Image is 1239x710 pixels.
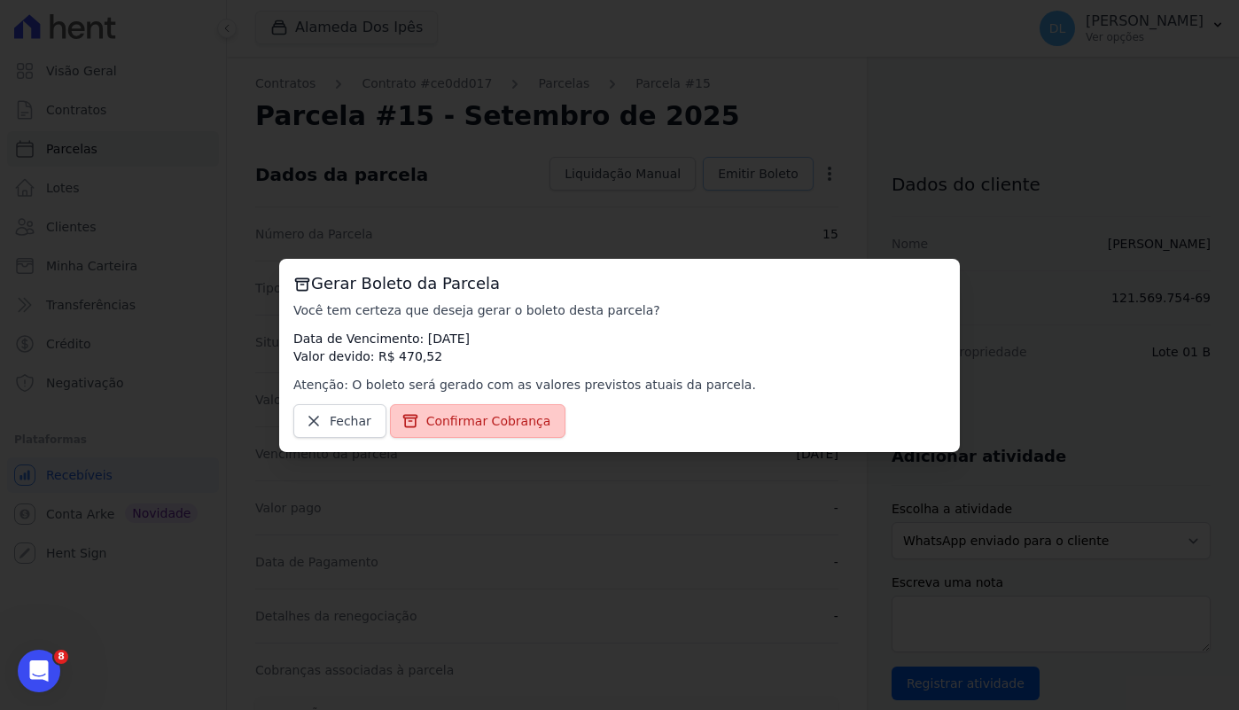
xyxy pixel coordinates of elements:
[293,301,946,319] p: Você tem certeza que deseja gerar o boleto desta parcela?
[330,412,371,430] span: Fechar
[293,273,946,294] h3: Gerar Boleto da Parcela
[426,412,551,430] span: Confirmar Cobrança
[18,650,60,692] iframe: Intercom live chat
[54,650,68,664] span: 8
[390,404,566,438] a: Confirmar Cobrança
[293,376,946,394] p: Atenção: O boleto será gerado com as valores previstos atuais da parcela.
[293,404,386,438] a: Fechar
[293,330,946,365] p: Data de Vencimento: [DATE] Valor devido: R$ 470,52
